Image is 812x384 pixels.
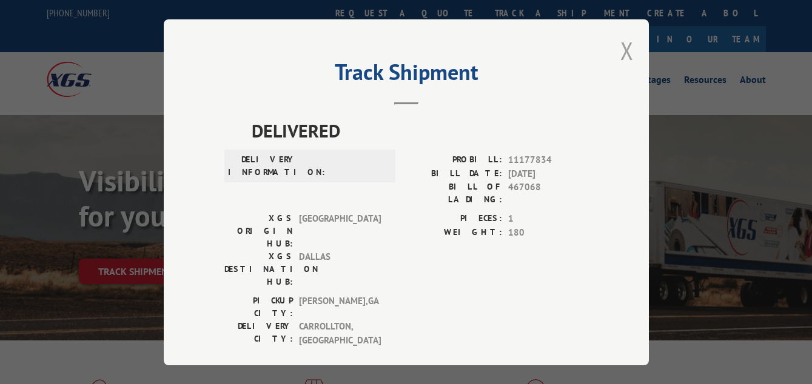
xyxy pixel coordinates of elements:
span: 180 [508,225,588,239]
span: [DATE] [508,167,588,180]
label: DELIVERY CITY: [224,320,293,347]
span: 11177834 [508,153,588,167]
span: 467068 [508,180,588,206]
button: Close modal [620,35,634,67]
span: DALLAS [299,250,381,288]
label: PICKUP CITY: [224,294,293,320]
span: [PERSON_NAME] , GA [299,294,381,320]
label: DELIVERY INFORMATION: [228,153,297,179]
label: PROBILL: [406,153,502,167]
label: XGS DESTINATION HUB: [224,250,293,288]
label: PIECES: [406,212,502,226]
span: DELIVERED [252,117,588,144]
span: 1 [508,212,588,226]
h2: Track Shipment [224,64,588,87]
label: XGS ORIGIN HUB: [224,212,293,250]
span: CARROLLTON , [GEOGRAPHIC_DATA] [299,320,381,347]
label: BILL OF LADING: [406,180,502,206]
label: BILL DATE: [406,167,502,180]
span: [GEOGRAPHIC_DATA] [299,212,381,250]
label: WEIGHT: [406,225,502,239]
